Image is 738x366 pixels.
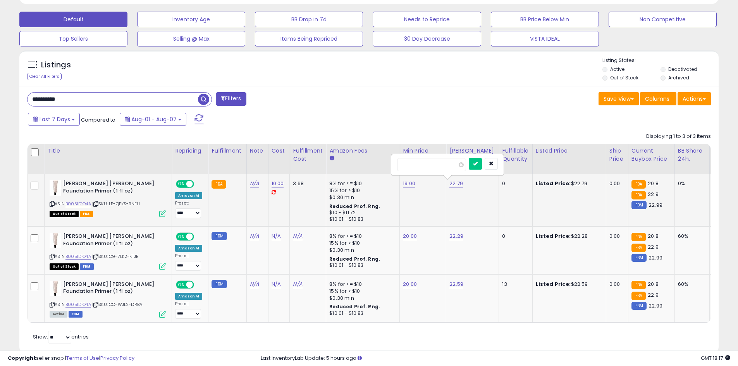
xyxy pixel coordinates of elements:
div: Preset: [175,253,202,271]
div: 13 [502,281,526,288]
div: $10 - $11.72 [329,210,394,216]
div: Ship Price [609,147,625,163]
div: Current Buybox Price [631,147,671,163]
span: 20.8 [648,180,659,187]
span: All listings that are currently out of stock and unavailable for purchase on Amazon [50,211,79,217]
button: BB Price Below Min [491,12,599,27]
div: 15% for > $10 [329,288,394,295]
button: Default [19,12,127,27]
div: Clear All Filters [27,73,62,80]
button: BB Drop in 7d [255,12,363,27]
div: 0% [678,180,704,187]
small: FBM [631,201,647,209]
span: Aug-01 - Aug-07 [131,115,177,123]
div: Amazon AI [175,245,202,252]
img: 31+VvPEmieL._SL40_.jpg [50,180,61,196]
span: All listings currently available for purchase on Amazon [50,311,67,318]
div: $10.01 - $10.83 [329,310,394,317]
button: Non Competitive [609,12,717,27]
div: seller snap | | [8,355,134,362]
div: 3.68 [293,180,320,187]
small: FBA [631,233,646,241]
span: FBM [69,311,83,318]
div: Fulfillment Cost [293,147,323,163]
button: Items Being Repriced [255,31,363,46]
a: 20.00 [403,280,417,288]
a: 22.59 [449,280,463,288]
button: 30 Day Decrease [373,31,481,46]
div: 0 [502,180,526,187]
div: Amazon AI [175,192,202,199]
a: Privacy Policy [100,354,134,362]
div: 8% for <= $10 [329,233,394,240]
small: FBM [212,280,227,288]
small: Amazon Fees. [329,155,334,162]
label: Archived [668,74,689,81]
div: Amazon AI [175,293,202,300]
div: 60% [678,281,704,288]
div: Last InventoryLab Update: 5 hours ago. [261,355,730,362]
div: Fulfillable Quantity [502,147,529,163]
a: B005ID1O4A [65,301,91,308]
span: Columns [645,95,669,103]
small: FBM [212,232,227,240]
div: ASIN: [50,180,166,216]
span: OFF [193,234,205,240]
div: $0.30 min [329,247,394,254]
div: ASIN: [50,233,166,269]
div: $10.01 - $10.83 [329,262,394,269]
button: Selling @ Max [137,31,245,46]
button: Inventory Age [137,12,245,27]
a: N/A [250,180,259,187]
small: FBA [631,191,646,199]
button: VISTA IDEAL [491,31,599,46]
span: Show: entries [33,333,89,340]
b: Listed Price: [536,232,571,240]
b: [PERSON_NAME] [PERSON_NAME] Foundation Primer (1 fl oz) [63,281,157,297]
div: $0.30 min [329,194,394,201]
div: 15% for > $10 [329,240,394,247]
span: | SKU: C9-7LK2-KTJR [92,253,139,259]
span: ON [177,234,186,240]
span: | SKU: CC-WJL2-DRBA [92,301,142,308]
div: 0 [502,233,526,240]
button: Last 7 Days [28,113,80,126]
div: 8% for <= $10 [329,180,394,187]
b: [PERSON_NAME] [PERSON_NAME] Foundation Primer (1 fl oz) [63,233,157,249]
a: 20.00 [403,232,417,240]
span: All listings that are currently out of stock and unavailable for purchase on Amazon [50,263,79,270]
div: Listed Price [536,147,603,155]
span: 20.8 [648,280,659,288]
div: Preset: [175,301,202,319]
a: B005ID1O4A [65,201,91,207]
img: 31+VvPEmieL._SL40_.jpg [50,233,61,248]
div: BB Share 24h. [678,147,706,163]
span: FBM [80,263,94,270]
small: FBM [631,302,647,310]
button: Actions [678,92,711,105]
div: 0.00 [609,281,622,288]
span: OFF [193,281,205,288]
span: OFF [193,181,205,187]
b: Listed Price: [536,180,571,187]
button: Top Sellers [19,31,127,46]
span: ON [177,181,186,187]
div: Displaying 1 to 3 of 3 items [646,133,711,140]
button: Save View [599,92,639,105]
span: 22.9 [648,243,659,251]
h5: Listings [41,60,71,70]
div: $0.30 min [329,295,394,302]
a: N/A [293,280,302,288]
div: $22.79 [536,180,600,187]
b: [PERSON_NAME] [PERSON_NAME] Foundation Primer (1 fl oz) [63,180,157,196]
small: FBA [631,244,646,252]
a: N/A [250,280,259,288]
a: 10.00 [272,180,284,187]
small: FBA [631,180,646,189]
span: 22.9 [648,291,659,299]
a: Terms of Use [66,354,99,362]
span: 22.9 [648,191,659,198]
div: Min Price [403,147,443,155]
span: Compared to: [81,116,117,124]
div: Amazon Fees [329,147,396,155]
